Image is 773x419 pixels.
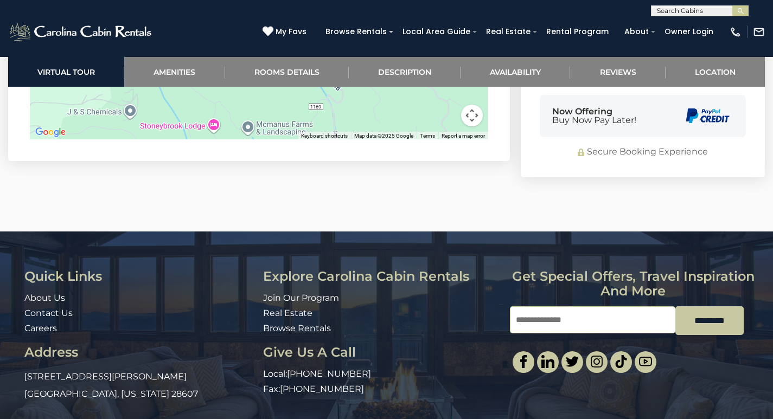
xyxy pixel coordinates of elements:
div: Secure Booking Experience [540,146,746,159]
img: mail-regular-white.png [753,26,765,38]
a: Open this area in Google Maps (opens a new window) [33,125,68,139]
img: youtube-light.svg [639,355,652,368]
img: twitter-single.svg [566,355,579,368]
a: Description [349,57,461,87]
h3: Address [24,345,255,359]
span: Buy Now Pay Later! [552,116,636,125]
img: phone-regular-white.png [730,26,742,38]
a: Join Our Program [263,293,339,303]
img: linkedin-single.svg [541,355,554,368]
a: Location [666,57,765,87]
h3: Give Us A Call [263,345,502,359]
a: Rooms Details [225,57,349,87]
a: Rental Program [541,23,614,40]
img: facebook-single.svg [517,355,530,368]
a: Browse Rentals [320,23,392,40]
a: Amenities [124,57,225,87]
h3: Explore Carolina Cabin Rentals [263,269,502,283]
img: Google [33,125,68,139]
a: Reviews [570,57,665,87]
a: My Favs [263,26,309,38]
a: Report a map error [442,133,485,139]
a: Terms [420,133,435,139]
div: Now Offering [552,107,636,125]
a: About Us [24,293,65,303]
h3: Get special offers, travel inspiration and more [510,269,757,298]
a: [PHONE_NUMBER] [287,369,371,379]
p: Fax: [263,383,502,396]
a: Contact Us [24,308,73,318]
a: Local Area Guide [397,23,476,40]
a: Availability [461,57,570,87]
a: About [619,23,654,40]
h3: Quick Links [24,269,255,283]
span: My Favs [276,26,306,37]
a: Browse Rentals [263,323,331,333]
a: Careers [24,323,57,333]
button: Map camera controls [461,105,483,126]
span: Map data ©2025 Google [354,133,413,139]
img: White-1-2.png [8,21,155,43]
a: Virtual Tour [8,57,124,87]
p: Local: [263,368,502,381]
a: Real Estate [263,308,312,318]
button: Keyboard shortcuts [301,132,348,140]
a: Real Estate [481,23,536,40]
img: instagram-single.svg [590,355,603,368]
p: [STREET_ADDRESS][PERSON_NAME] [GEOGRAPHIC_DATA], [US_STATE] 28607 [24,368,255,403]
a: Owner Login [659,23,719,40]
img: tiktok.svg [615,355,628,368]
a: [PHONE_NUMBER] [280,384,364,394]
